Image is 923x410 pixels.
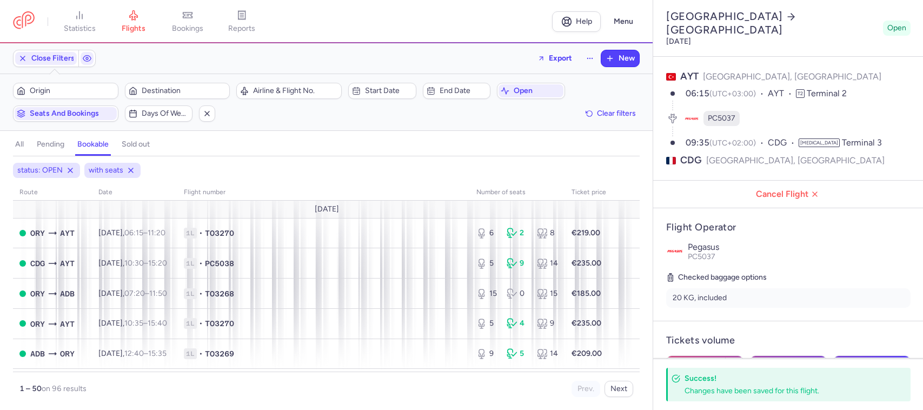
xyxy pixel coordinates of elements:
button: Next [605,381,633,397]
span: AYT [680,70,699,82]
p: Pegasus [688,242,911,252]
h4: bookable [77,140,109,149]
span: TO3268 [205,288,234,299]
span: • [199,318,203,329]
span: [DATE], [98,228,165,237]
span: • [199,348,203,359]
strong: €209.00 [572,349,602,358]
button: Export [530,50,579,67]
span: – [124,259,167,268]
span: 1L [184,228,197,239]
h2: [GEOGRAPHIC_DATA] [GEOGRAPHIC_DATA] [666,10,879,37]
span: [GEOGRAPHIC_DATA], [GEOGRAPHIC_DATA] [706,154,885,167]
span: reports [228,24,255,34]
h4: pending [37,140,64,149]
h4: Tickets volume [666,334,911,347]
span: open [514,87,561,95]
span: Orly, Paris, France [60,348,75,360]
span: [GEOGRAPHIC_DATA], [GEOGRAPHIC_DATA] [703,71,881,82]
time: 15:40 [148,319,167,328]
button: Start date [348,83,416,99]
button: Days of week [125,105,193,122]
th: Ticket price [565,184,613,201]
span: OPEN [19,320,26,327]
strong: €235.00 [572,319,601,328]
th: date [92,184,177,201]
strong: 1 – 50 [19,384,42,393]
span: flights [122,24,145,34]
span: Orly, Paris, France [30,227,45,239]
span: [DATE], [98,259,167,268]
strong: €219.00 [572,228,600,237]
span: Clear filters [597,109,636,117]
span: AYT [768,88,796,100]
div: 15 [537,288,559,299]
span: status: OPEN [17,165,63,176]
div: Changes have been saved for this flight. [685,386,887,396]
span: Terminal 3 [842,137,882,148]
span: (UTC+03:00) [709,89,756,98]
span: Cancel Flight [662,189,915,199]
div: 0 [507,288,528,299]
span: Seats and bookings [30,109,115,118]
button: Close Filters [14,50,78,67]
span: CDG [680,154,702,167]
span: Adnan Menderes Airport, İzmir, Turkey [60,288,75,300]
span: Close Filters [31,54,75,63]
span: Help [576,17,592,25]
span: T2 [796,89,805,98]
span: Export [549,54,572,62]
h4: sold out [122,140,150,149]
time: 15:35 [148,349,167,358]
div: 9 [507,258,528,269]
h5: Checked baggage options [666,271,911,284]
span: – [124,319,167,328]
span: PC5038 [205,258,234,269]
span: TO3270 [205,318,234,329]
h4: Success! [685,373,887,383]
a: CitizenPlane red outlined logo [13,11,35,31]
div: 2 [507,228,528,239]
span: statistics [64,24,96,34]
span: – [124,228,165,237]
span: AYT [60,318,75,330]
span: Destination [142,87,227,95]
button: End date [423,83,491,99]
button: Prev. [572,381,600,397]
div: 9 [476,348,498,359]
span: CDG [768,137,799,149]
span: Open [887,23,906,34]
h4: all [15,140,24,149]
h4: Flight Operator [666,221,911,234]
span: Airline & Flight No. [253,87,338,95]
strong: €235.00 [572,259,601,268]
span: AYT [60,257,75,269]
span: Days of week [142,109,189,118]
a: statistics [52,10,107,34]
th: route [13,184,92,201]
span: [DATE], [98,289,167,298]
button: Seats and bookings [13,105,118,122]
span: Adnan Menderes Airport, İzmir, Turkey [30,348,45,360]
time: 06:15 [124,228,143,237]
span: 1L [184,318,197,329]
span: Origin [30,87,115,95]
span: Terminal 2 [807,88,847,98]
a: Help [552,11,601,32]
span: [MEDICAL_DATA] [799,138,840,147]
span: OPEN [19,290,26,297]
span: TO3269 [205,348,234,359]
span: Antalya, Antalya, Turkey [60,227,75,239]
time: 15:20 [148,259,167,268]
button: Menu [607,11,640,32]
img: Pegasus logo [666,242,683,260]
span: 1L [184,258,197,269]
span: – [124,289,167,298]
span: [DATE], [98,349,167,358]
button: New [601,50,639,67]
span: (UTC+02:00) [709,138,756,148]
button: Clear filters [582,105,640,122]
span: Orly, Paris, France [30,288,45,300]
div: 4 [507,318,528,329]
button: open [497,83,565,99]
